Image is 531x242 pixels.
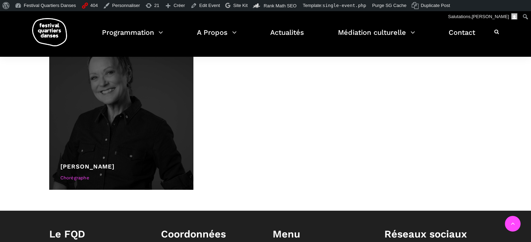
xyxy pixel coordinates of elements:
[384,228,482,240] h1: Réseaux sociaux
[161,228,259,240] h1: Coordonnées
[233,3,248,8] span: Site Kit
[472,14,509,19] span: [PERSON_NAME]
[270,26,304,47] a: Actualités
[338,26,415,47] a: Médiation culturelle
[264,3,296,8] span: Rank Math SEO
[449,26,475,47] a: Contact
[102,26,163,47] a: Programmation
[273,228,370,240] h1: Menu
[49,228,147,240] h1: Le FQD
[445,11,520,22] a: Salutations,
[323,3,366,8] span: single-event.php
[60,163,115,170] a: [PERSON_NAME]
[60,174,182,182] div: Chorégraphe
[197,26,237,47] a: A Propos
[32,18,67,46] img: logo-fqd-med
